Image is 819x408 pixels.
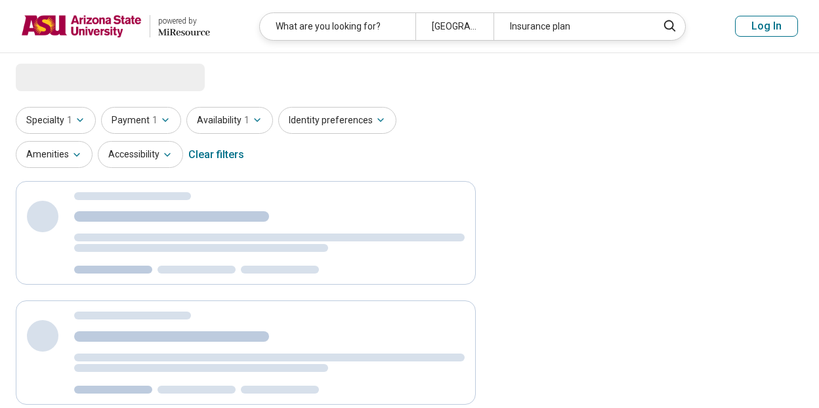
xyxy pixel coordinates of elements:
div: What are you looking for? [260,13,415,40]
a: Arizona State Universitypowered by [21,10,210,42]
button: Availability1 [186,107,273,134]
span: 1 [152,113,157,127]
div: Insurance plan [493,13,649,40]
button: Accessibility [98,141,183,168]
span: 1 [244,113,249,127]
button: Payment1 [101,107,181,134]
span: 1 [67,113,72,127]
button: Identity preferences [278,107,396,134]
div: powered by [158,15,210,27]
button: Specialty1 [16,107,96,134]
button: Log In [735,16,798,37]
span: Loading... [16,64,126,90]
div: Clear filters [188,139,244,171]
button: Amenities [16,141,93,168]
img: Arizona State University [21,10,142,42]
div: [GEOGRAPHIC_DATA] [415,13,493,40]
